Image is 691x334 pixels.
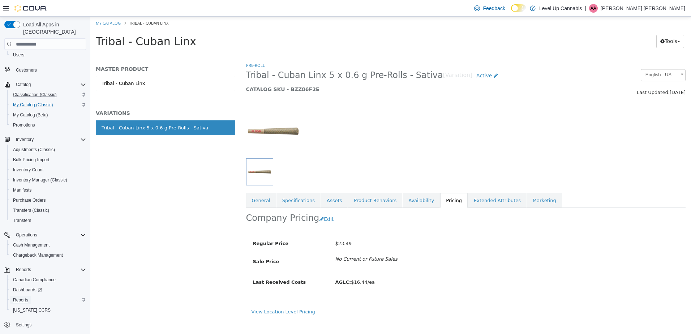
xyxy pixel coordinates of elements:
span: Manifests [10,186,86,194]
span: Cash Management [13,242,50,248]
a: Classification (Classic) [10,90,60,99]
span: Catalog [16,82,31,87]
span: My Catalog (Classic) [10,100,86,109]
p: [PERSON_NAME] [PERSON_NAME] [601,4,685,13]
span: Transfers [13,218,31,223]
span: Regular Price [163,224,198,230]
span: Adjustments (Classic) [10,145,86,154]
span: Purchase Orders [13,197,46,203]
span: [US_STATE] CCRS [13,307,51,313]
span: Transfers [10,216,86,225]
a: Transfers [10,216,34,225]
a: My Catalog [5,4,30,9]
span: $23.49 [245,224,261,230]
span: Active [386,56,402,62]
button: Canadian Compliance [7,275,89,285]
button: Catalog [13,80,34,89]
a: View Location Level Pricing [161,292,225,298]
span: Chargeback Management [10,251,86,260]
span: Reports [13,265,86,274]
h5: CATALOG SKU - BZZ86F2E [156,69,483,76]
a: Manifests [10,186,34,194]
span: Settings [13,320,86,329]
span: Inventory Manager (Classic) [10,176,86,184]
a: General [156,176,186,192]
span: Customers [16,67,37,73]
button: Users [7,50,89,60]
a: Cash Management [10,241,52,249]
span: Bulk Pricing Import [10,155,86,164]
small: [Variation] [353,56,382,62]
span: Reports [10,296,86,304]
h2: Company Pricing [156,196,229,207]
span: Reports [13,297,28,303]
a: Canadian Compliance [10,275,59,284]
a: Promotions [10,121,38,129]
span: Catalog [13,80,86,89]
span: Operations [16,232,37,238]
a: My Catalog (Beta) [10,111,51,119]
span: Tribal - Cuban Linx 5 x 0.6 g Pre-Rolls - Sativa [156,53,353,64]
a: Product Behaviors [258,176,312,192]
a: Dashboards [7,285,89,295]
a: English - US [550,52,595,65]
button: Settings [1,320,89,330]
span: Settings [16,322,31,328]
span: Customers [13,65,86,74]
span: Users [10,51,86,59]
span: Tribal - Cuban Linx [39,4,78,9]
span: Canadian Compliance [13,277,56,283]
span: My Catalog (Beta) [10,111,86,119]
span: Users [13,52,24,58]
button: Reports [1,265,89,275]
a: My Catalog (Classic) [10,100,56,109]
span: Dashboards [13,287,42,293]
a: Assets [231,176,257,192]
button: Chargeback Management [7,250,89,260]
a: [US_STATE] CCRS [10,306,53,314]
span: Last Received Costs [163,263,216,268]
button: Promotions [7,120,89,130]
button: Inventory Count [7,165,89,175]
span: Transfers (Classic) [10,206,86,215]
button: My Catalog (Beta) [7,110,89,120]
span: Sale Price [163,242,189,248]
img: 150 [156,87,210,142]
span: Reports [16,267,31,273]
button: Customers [1,64,89,75]
img: Cova [14,5,47,12]
span: Inventory Count [10,166,86,174]
span: Inventory Manager (Classic) [13,177,67,183]
span: Dashboards [10,286,86,294]
button: Tools [566,18,594,31]
a: Pricing [350,176,377,192]
button: [US_STATE] CCRS [7,305,89,315]
button: Bulk Pricing Import [7,155,89,165]
a: Reports [10,296,31,304]
a: Feedback [471,1,508,16]
span: Chargeback Management [13,252,63,258]
button: Operations [1,230,89,240]
span: My Catalog (Beta) [13,112,48,118]
button: Reports [13,265,34,274]
p: Level Up Cannabis [539,4,582,13]
span: Canadian Compliance [10,275,86,284]
a: Marketing [437,176,472,192]
span: Adjustments (Classic) [13,147,55,153]
span: Classification (Classic) [10,90,86,99]
button: My Catalog (Classic) [7,100,89,110]
a: Inventory Manager (Classic) [10,176,70,184]
span: Classification (Classic) [13,92,57,98]
span: Feedback [483,5,505,12]
i: No Current or Future Sales [245,240,307,245]
button: Inventory [1,134,89,145]
span: Cash Management [10,241,86,249]
a: Availability [312,176,349,192]
a: Pre-Roll [156,46,175,51]
button: Transfers (Classic) [7,205,89,215]
p: | [585,4,586,13]
span: Inventory [16,137,34,142]
a: Customers [13,66,40,74]
div: Andrew Alain [589,4,598,13]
